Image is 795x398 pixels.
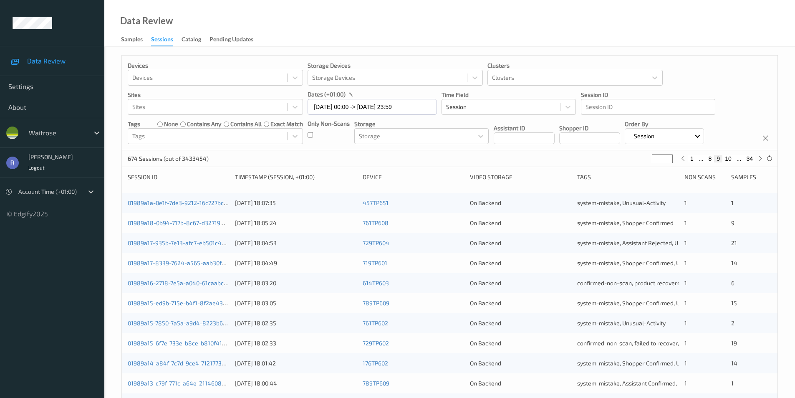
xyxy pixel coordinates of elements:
a: 01989a17-935b-7e13-afc7-eb501c4bf6f6 [128,239,236,246]
span: system-mistake, Shopper Confirmed [577,219,674,226]
a: 01989a16-2718-7e5a-a040-61caabcb7b50 [128,279,240,286]
button: 10 [722,155,734,162]
span: 1 [684,380,687,387]
span: confirmed-non-scan, failed to recover, Shopper Confirmed [577,340,732,347]
a: 457TP651 [363,199,389,206]
span: system-mistake, Shopper Confirmed, Unusual-Activity [577,259,719,266]
a: 01989a14-a84f-7c7d-9ce4-71217734f8e3 [128,360,238,367]
div: [DATE] 18:02:33 [235,339,357,347]
a: 01989a15-ed9b-715e-b4f1-8f2ae43f8656 [128,299,239,307]
div: Tags [577,173,679,181]
div: On Backend [470,239,571,247]
button: 34 [744,155,755,162]
div: [DATE] 18:00:44 [235,379,357,388]
div: Samples [731,173,772,181]
a: 176TP602 [363,360,388,367]
a: Sessions [151,34,182,46]
a: 761TP602 [363,319,388,327]
div: On Backend [470,259,571,267]
div: On Backend [470,219,571,227]
p: Only Non-Scans [308,119,350,128]
button: ... [734,155,744,162]
p: Shopper ID [559,124,620,132]
a: 01989a17-8339-7624-a565-aab30f497e06 [128,259,242,266]
span: 1 [684,239,687,246]
p: Time Field [442,91,576,99]
div: [DATE] 18:05:24 [235,219,357,227]
span: 1 [684,319,687,327]
span: 9 [731,219,734,226]
span: confirmed-non-scan, product recovered, recovered product, Assistant Rejected [577,279,788,286]
div: [DATE] 18:01:42 [235,359,357,368]
div: [DATE] 18:04:53 [235,239,357,247]
div: Timestamp (Session, +01:00) [235,173,357,181]
div: Non Scans [684,173,725,181]
div: On Backend [470,279,571,287]
label: contains all [230,120,262,128]
span: 2 [731,319,734,327]
span: 1 [684,199,687,206]
p: 674 Sessions (out of 3433454) [128,155,209,163]
a: 719TP601 [363,259,387,266]
p: Order By [625,120,704,128]
a: 01989a15-6f7e-733e-b8ce-b810f4100f2a [128,340,237,347]
span: 21 [731,239,737,246]
span: 6 [731,279,734,286]
a: Samples [121,34,151,46]
div: [DATE] 18:04:49 [235,259,357,267]
div: [DATE] 18:03:05 [235,299,357,307]
a: 01989a18-0b94-717b-8c67-d32719ffde4b [128,219,238,226]
div: On Backend [470,199,571,207]
p: Storage [354,120,489,128]
span: system-mistake, Unusual-Activity [577,319,666,327]
p: Tags [128,120,140,128]
div: Video Storage [470,173,571,181]
p: Clusters [487,61,663,70]
div: Pending Updates [209,35,253,46]
button: 9 [714,155,722,162]
div: On Backend [470,359,571,368]
a: 01989a13-c79f-771c-a64e-211460839395 [128,380,238,387]
span: 1 [684,340,687,347]
label: contains any [187,120,221,128]
div: On Backend [470,339,571,347]
div: Samples [121,35,143,46]
span: 14 [731,360,737,367]
p: Storage Devices [308,61,483,70]
div: Data Review [120,17,173,25]
p: Sites [128,91,303,99]
div: [DATE] 18:07:35 [235,199,357,207]
span: system-mistake, Shopper Confirmed, Unusual-Activity, Picklist item alert [577,299,767,307]
div: On Backend [470,299,571,307]
p: Session [631,132,657,140]
button: ... [696,155,706,162]
label: exact match [270,120,303,128]
span: 14 [731,259,737,266]
span: 1 [684,299,687,307]
a: 01989a15-7850-7a5a-a9d4-8223b633801a [128,319,242,327]
p: dates (+01:00) [308,90,346,99]
p: Assistant ID [494,124,555,132]
span: system-mistake, Unusual-Activity [577,199,666,206]
a: 761TP608 [363,219,389,226]
div: On Backend [470,319,571,327]
span: 19 [731,340,737,347]
span: 1 [684,360,687,367]
div: [DATE] 18:02:35 [235,319,357,327]
a: Pending Updates [209,34,262,46]
span: 1 [684,219,687,226]
p: Session ID [581,91,715,99]
label: none [164,120,178,128]
a: 01989a1a-0e1f-7de3-9212-16c727bc9fb4 [128,199,236,206]
span: system-mistake, Assistant Confirmed, Unusual-Activity [577,380,722,387]
div: Sessions [151,35,173,46]
div: On Backend [470,379,571,388]
span: system-mistake, Shopper Confirmed, Unusual-Activity [577,360,719,367]
a: Catalog [182,34,209,46]
a: 789TP609 [363,380,389,387]
div: Device [363,173,464,181]
span: 1 [684,259,687,266]
button: 1 [688,155,696,162]
a: 729TP602 [363,340,389,347]
span: system-mistake, Assistant Rejected, Unusual-Activity, Picklist item alert [577,239,766,246]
